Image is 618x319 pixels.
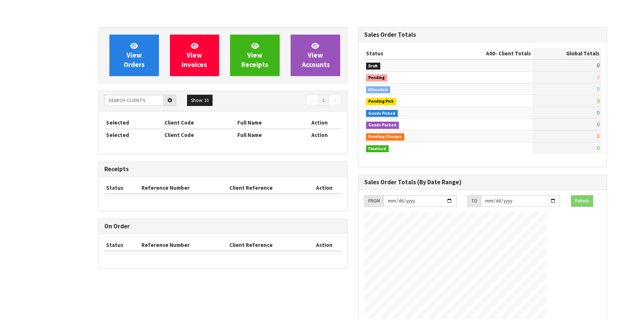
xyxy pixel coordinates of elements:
[170,35,219,76] a: ViewInvoices
[228,239,307,251] th: Client Reference
[104,223,342,230] h3: On Order
[597,121,599,128] span: 0
[302,42,330,69] span: View Accounts
[597,74,599,81] span: 0
[298,117,342,129] th: Action
[366,63,381,70] span: Draft
[241,42,268,69] span: View Receipts
[364,179,602,186] h3: Sales Order Totals (By Date Range)
[571,195,593,207] button: Refresh
[597,97,599,104] span: 0
[104,95,164,106] input: Search clients
[329,95,341,106] a: →
[366,122,399,129] span: Goods Packed
[364,31,602,38] h3: Sales Order Totals
[140,182,228,194] th: Reference Number
[236,117,297,129] th: Full Name
[306,95,319,106] a: ←
[228,182,307,194] th: Client Reference
[467,195,481,207] div: TO
[104,129,163,141] th: Selected
[104,166,342,173] h3: Receipts
[228,95,341,107] nav: Page navigation
[104,239,140,251] th: Status
[163,129,236,141] th: Client Code
[104,182,140,194] th: Status
[442,48,533,59] th: - Client Totals
[109,35,159,76] a: ViewOrders
[364,195,384,207] div: FROM
[163,117,236,129] th: Client Code
[366,74,388,82] span: Pending
[140,239,228,251] th: Reference Number
[298,129,342,141] th: Action
[366,110,398,117] span: Goods Picked
[366,98,397,105] span: Pending Pick
[366,145,389,153] span: Finalised
[307,182,341,194] th: Action
[104,117,163,129] th: Selected
[597,109,599,116] span: 0
[182,42,207,69] span: View Invoices
[486,50,495,57] span: A00
[597,62,599,69] span: 0
[366,86,390,94] span: Allocated
[307,239,341,251] th: Action
[533,48,601,59] th: Global Totals
[124,42,145,69] span: View Orders
[187,95,213,106] button: Show: 10
[597,86,599,92] span: 0
[597,145,599,151] span: 0
[597,133,599,140] span: 0
[230,35,280,76] a: ViewReceipts
[236,129,297,141] th: Full Name
[318,95,329,106] a: 1
[291,35,340,76] a: ViewAccounts
[366,133,405,141] span: Pending Charges
[364,48,443,59] th: Status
